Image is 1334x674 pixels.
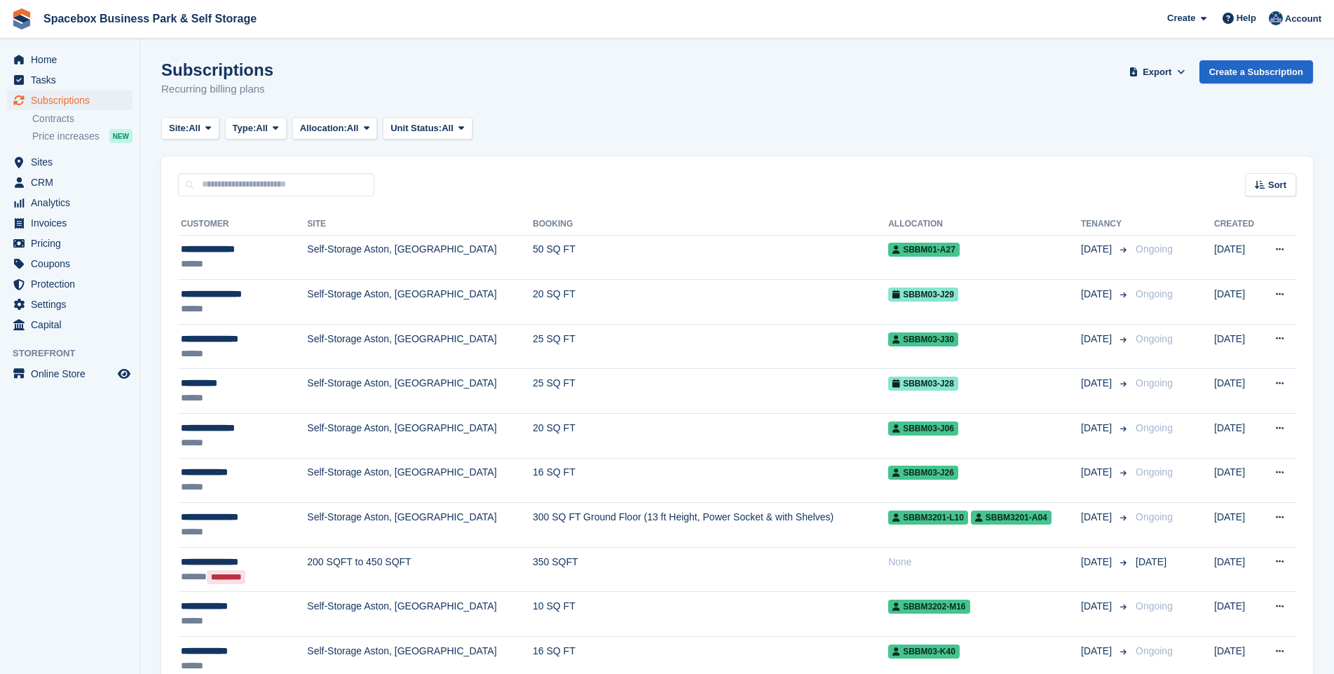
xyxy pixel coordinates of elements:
[32,112,132,126] a: Contracts
[1237,11,1256,25] span: Help
[7,173,132,192] a: menu
[1127,60,1188,83] button: Export
[888,600,969,614] span: SBBM3202-M16
[1081,421,1115,436] span: [DATE]
[1081,510,1115,525] span: [DATE]
[1167,11,1195,25] span: Create
[161,117,219,140] button: Site: All
[1136,600,1173,612] span: Ongoing
[1214,369,1261,414] td: [DATE]
[31,315,115,335] span: Capital
[888,645,960,659] span: SBBM03-K40
[307,280,533,325] td: Self-Storage Aston, [GEOGRAPHIC_DATA]
[31,364,115,384] span: Online Store
[888,332,958,346] span: SBBM03-J30
[7,90,132,110] a: menu
[1081,213,1130,236] th: Tenancy
[38,7,262,30] a: Spacebox Business Park & Self Storage
[533,369,888,414] td: 25 SQ FT
[1136,333,1173,344] span: Ongoing
[1081,287,1115,302] span: [DATE]
[1136,511,1173,523] span: Ongoing
[1136,288,1173,299] span: Ongoing
[1268,178,1286,192] span: Sort
[13,346,139,360] span: Storefront
[888,288,958,302] span: SBBM03-J29
[256,121,268,135] span: All
[31,254,115,274] span: Coupons
[1143,65,1171,79] span: Export
[189,121,200,135] span: All
[32,128,132,144] a: Price increases NEW
[1081,242,1115,257] span: [DATE]
[7,254,132,274] a: menu
[307,324,533,369] td: Self-Storage Aston, [GEOGRAPHIC_DATA]
[347,121,359,135] span: All
[109,129,132,143] div: NEW
[31,173,115,192] span: CRM
[1136,422,1173,433] span: Ongoing
[1214,414,1261,459] td: [DATE]
[1136,377,1173,389] span: Ongoing
[31,213,115,233] span: Invoices
[307,369,533,414] td: Self-Storage Aston, [GEOGRAPHIC_DATA]
[888,511,968,525] span: SBBM3201-L10
[533,414,888,459] td: 20 SQ FT
[300,121,347,135] span: Allocation:
[7,193,132,213] a: menu
[1136,556,1166,567] span: [DATE]
[1214,324,1261,369] td: [DATE]
[31,193,115,213] span: Analytics
[169,121,189,135] span: Site:
[888,213,1081,236] th: Allocation
[1199,60,1313,83] a: Create a Subscription
[888,422,958,436] span: SBBM03-J06
[307,414,533,459] td: Self-Storage Aston, [GEOGRAPHIC_DATA]
[1081,555,1115,569] span: [DATE]
[307,458,533,503] td: Self-Storage Aston, [GEOGRAPHIC_DATA]
[7,295,132,314] a: menu
[7,364,132,384] a: menu
[1081,599,1115,614] span: [DATE]
[7,70,132,90] a: menu
[307,547,533,592] td: 200 SQFT to 450 SQFT
[533,592,888,637] td: 10 SQ FT
[533,213,888,236] th: Booking
[1269,11,1283,25] img: Daud
[1136,243,1173,255] span: Ongoing
[31,152,115,172] span: Sites
[11,8,32,29] img: stora-icon-8386f47178a22dfd0bd8f6a31ec36ba5ce8667c1dd55bd0f319d3a0aa187defe.svg
[7,152,132,172] a: menu
[1136,645,1173,656] span: Ongoing
[32,130,100,143] span: Price increases
[1081,644,1115,659] span: [DATE]
[1081,332,1115,346] span: [DATE]
[1214,213,1261,236] th: Created
[1214,592,1261,637] td: [DATE]
[1214,458,1261,503] td: [DATE]
[307,592,533,637] td: Self-Storage Aston, [GEOGRAPHIC_DATA]
[442,121,454,135] span: All
[31,50,115,69] span: Home
[383,117,472,140] button: Unit Status: All
[307,213,533,236] th: Site
[533,280,888,325] td: 20 SQ FT
[888,377,958,391] span: SBBM03-J28
[1081,376,1115,391] span: [DATE]
[116,365,132,382] a: Preview store
[7,315,132,335] a: menu
[533,503,888,548] td: 300 SQ FT Ground Floor (13 ft Height, Power Socket & with Shelves)
[1214,503,1261,548] td: [DATE]
[971,511,1051,525] span: SBBM3201-A04
[178,213,307,236] th: Customer
[533,547,888,592] td: 350 SQFT
[533,324,888,369] td: 25 SQ FT
[225,117,287,140] button: Type: All
[7,50,132,69] a: menu
[233,121,257,135] span: Type:
[1214,547,1261,592] td: [DATE]
[888,243,960,257] span: SBBM01-A27
[1136,466,1173,478] span: Ongoing
[1081,465,1115,480] span: [DATE]
[307,503,533,548] td: Self-Storage Aston, [GEOGRAPHIC_DATA]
